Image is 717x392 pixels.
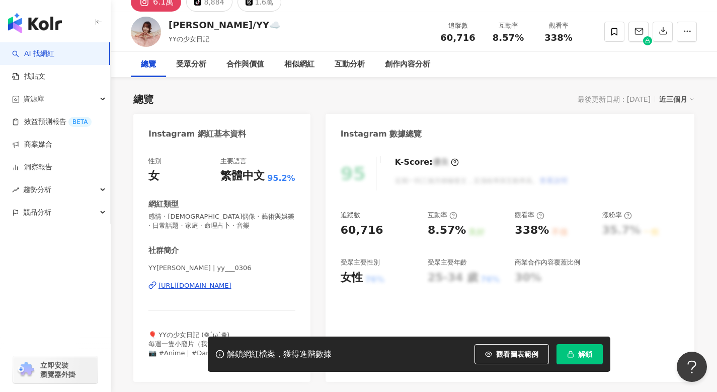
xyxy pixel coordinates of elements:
span: 立即安裝 瀏覽器外掛 [40,361,75,379]
div: 338% [515,223,549,238]
img: KOL Avatar [131,17,161,47]
div: 社群簡介 [148,245,179,256]
div: 追蹤數 [439,21,477,31]
div: 性別 [148,157,162,166]
a: 洞察報告 [12,162,52,172]
button: 觀看圖表範例 [474,344,549,364]
div: 觀看率 [539,21,578,31]
a: 找貼文 [12,72,45,82]
div: 互動率 [428,211,457,220]
div: K-Score : [395,157,459,168]
span: 338% [544,33,573,43]
a: searchAI 找網紅 [12,49,54,59]
div: 最後更新日期：[DATE] [578,95,651,103]
div: Instagram 數據總覽 [341,128,422,140]
span: YYの少女日記 [169,35,209,43]
span: 感情 · [DEMOGRAPHIC_DATA]偶像 · 藝術與娛樂 · 日常話題 · 家庭 · 命理占卜 · 音樂 [148,212,295,230]
div: 漲粉率 [602,211,632,220]
div: 解鎖網紅檔案，獲得進階數據 [227,349,332,360]
a: chrome extension立即安裝 瀏覽器外掛 [13,356,98,383]
div: 8.57% [428,223,466,238]
button: 解鎖 [556,344,603,364]
span: 95.2% [267,173,295,184]
div: 女 [148,168,160,184]
a: [URL][DOMAIN_NAME] [148,281,295,290]
span: 競品分析 [23,201,51,224]
div: 近三個月 [659,93,694,106]
div: 女性 [341,270,363,286]
span: 觀看圖表範例 [496,350,538,358]
span: 60,716 [440,32,475,43]
a: 效益預測報告BETA [12,117,92,127]
div: [PERSON_NAME]/YY☁️ [169,19,280,31]
div: Instagram 網紅基本資料 [148,128,246,140]
div: 受眾分析 [176,58,206,71]
div: 繁體中文 [220,168,265,184]
div: 互動分析 [335,58,365,71]
img: logo [8,13,62,33]
div: [URL][DOMAIN_NAME] [158,281,231,290]
span: 8.57% [493,33,524,43]
span: rise [12,186,19,193]
div: 相似網紅 [284,58,314,71]
span: 資源庫 [23,88,44,110]
img: chrome extension [16,362,36,378]
div: 合作與價值 [226,58,264,71]
a: 商案媒合 [12,140,52,150]
div: 總覽 [141,58,156,71]
div: 受眾主要性別 [341,258,380,267]
span: 解鎖 [578,350,592,358]
div: 觀看率 [515,211,544,220]
div: 60,716 [341,223,383,238]
div: 網紅類型 [148,199,179,210]
div: 商業合作內容覆蓋比例 [515,258,580,267]
div: 總覽 [133,92,153,106]
div: 創作內容分析 [385,58,430,71]
div: 互動率 [489,21,527,31]
div: 受眾主要年齡 [428,258,467,267]
span: 趨勢分析 [23,178,51,201]
span: YY[PERSON_NAME] | yy___0306 [148,264,295,273]
div: 主要語言 [220,157,247,166]
div: 追蹤數 [341,211,360,220]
